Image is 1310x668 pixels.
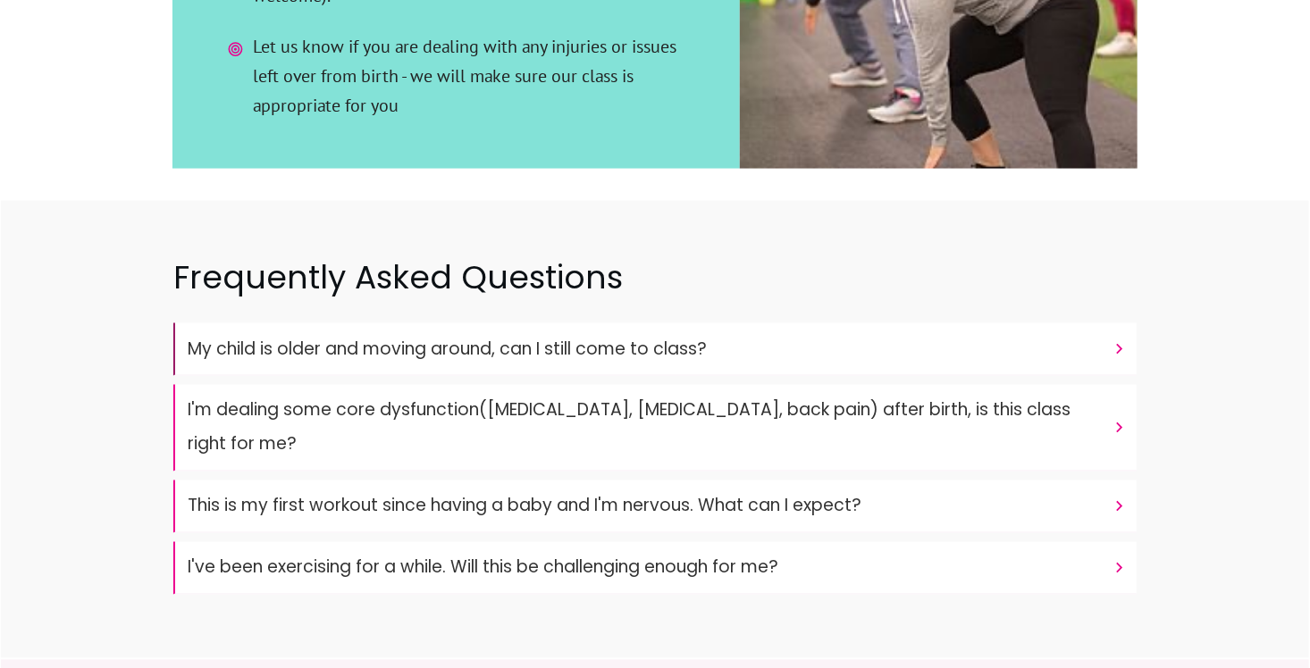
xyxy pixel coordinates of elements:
font: I've been exercising for a while. Will this be challenging enough for me? [188,555,778,580]
font: This is my first workout since having a baby and I'm nervous. What can I expect? [188,494,861,518]
font: I'm dealing some core dysfunction([MEDICAL_DATA], [MEDICAL_DATA], back pain) after birth, is this... [188,398,1071,456]
font: My child is older and moving around, can I still come to class? [188,337,707,361]
span: Let us know if you are dealing with any injuries or issues left over from birth - we will make su... [253,32,694,121]
h2: Frequently Asked Questions [173,255,1137,321]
